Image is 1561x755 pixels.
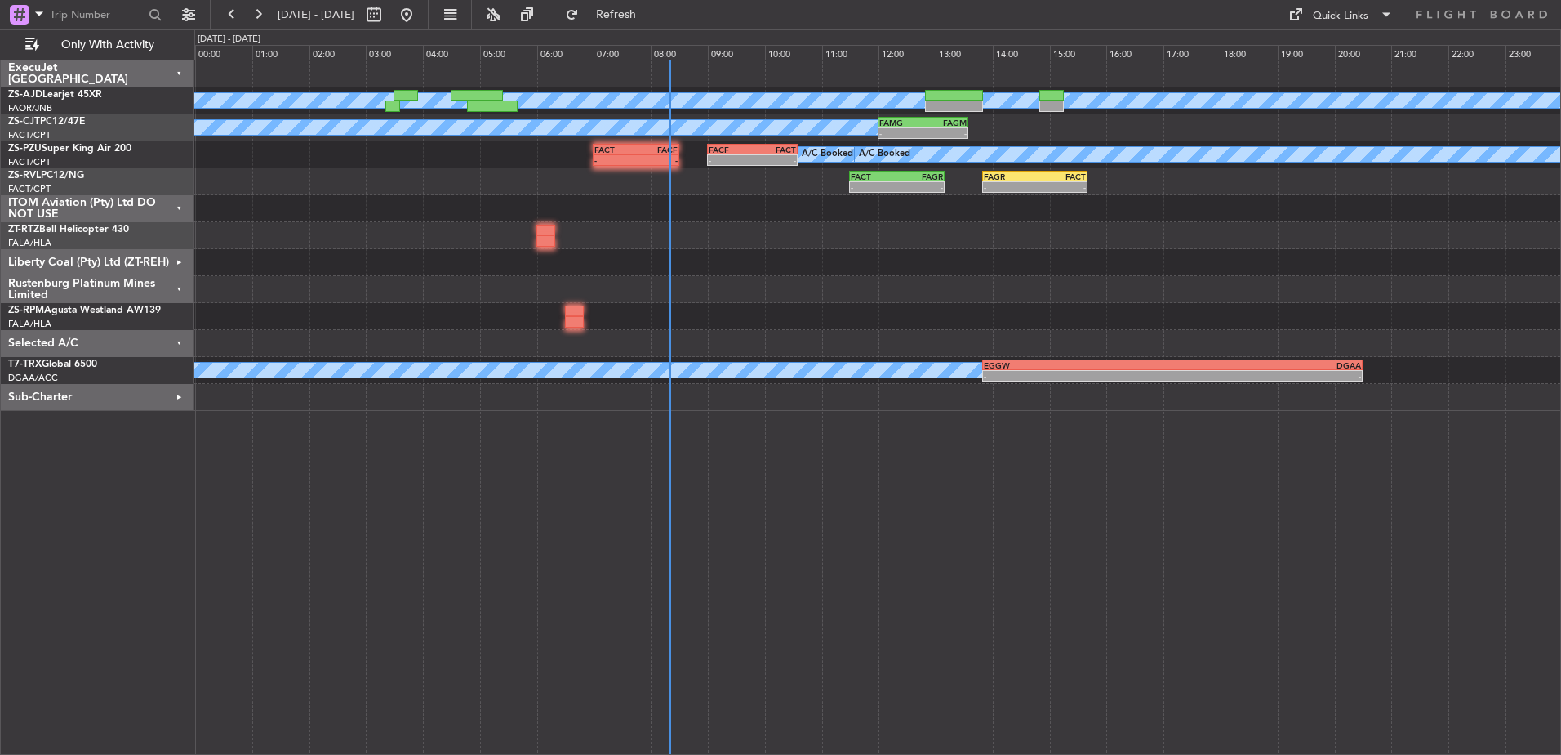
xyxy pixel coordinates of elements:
div: FACF [636,145,678,154]
div: FAGM [923,118,967,127]
span: ZS-PZU [8,144,42,154]
div: - [1034,182,1085,192]
div: 14:00 [993,45,1050,60]
a: FALA/HLA [8,237,51,249]
div: FAMG [879,118,923,127]
a: ZS-AJDLearjet 45XR [8,90,102,100]
div: A/C Booked [802,142,853,167]
div: 12:00 [878,45,936,60]
a: ZS-RVLPC12/NG [8,171,84,181]
a: DGAA/ACC [8,372,58,384]
div: FAGR [984,172,1034,181]
span: ZT-RTZ [8,225,39,235]
div: FACT [1034,172,1085,181]
a: FACT/CPT [8,183,51,195]
div: 21:00 [1391,45,1448,60]
div: - [897,182,943,192]
div: 15:00 [1050,45,1107,60]
div: FACT [851,172,896,181]
span: ZS-AJD [8,90,42,100]
button: Refresh [558,2,656,28]
div: FACT [594,145,636,154]
div: - [923,128,967,138]
div: A/C Booked [859,142,910,167]
a: ZS-RPMAgusta Westland AW139 [8,306,161,315]
div: 00:00 [195,45,252,60]
div: 11:00 [822,45,879,60]
div: 06:00 [537,45,594,60]
div: FACT [752,145,795,154]
span: T7-TRX [8,360,42,369]
div: - [984,182,1034,192]
div: - [636,155,678,165]
button: Only With Activity [18,32,177,58]
a: ZS-PZUSuper King Air 200 [8,144,131,154]
span: Refresh [582,9,651,20]
a: FACT/CPT [8,156,51,168]
div: - [879,128,923,138]
span: ZS-CJT [8,117,40,127]
div: 17:00 [1163,45,1221,60]
span: ZS-RVL [8,171,41,181]
div: 01:00 [252,45,309,60]
div: 22:00 [1448,45,1505,60]
div: 05:00 [480,45,537,60]
span: ZS-RPM [8,306,44,315]
a: FAOR/JNB [8,102,52,114]
a: ZT-RTZBell Helicopter 430 [8,225,129,235]
div: DGAA [1172,360,1361,370]
span: [DATE] - [DATE] [278,7,354,22]
div: - [709,155,752,165]
div: 04:00 [423,45,480,60]
div: FACF [709,145,752,154]
div: Quick Links [1313,8,1368,25]
div: FAGR [897,172,943,181]
a: T7-TRXGlobal 6500 [8,360,97,369]
a: ZS-CJTPC12/47E [8,117,85,127]
div: - [984,371,1172,381]
div: 13:00 [936,45,993,60]
div: 02:00 [309,45,367,60]
a: FACT/CPT [8,129,51,141]
div: 10:00 [765,45,822,60]
div: - [851,182,896,192]
div: 16:00 [1106,45,1163,60]
div: [DATE] - [DATE] [198,33,260,47]
a: FALA/HLA [8,318,51,330]
button: Quick Links [1280,2,1401,28]
div: EGGW [984,360,1172,370]
div: 08:00 [651,45,708,60]
div: - [752,155,795,165]
div: - [594,155,636,165]
div: 03:00 [366,45,423,60]
span: Only With Activity [42,39,172,51]
div: 09:00 [708,45,765,60]
div: 20:00 [1335,45,1392,60]
div: 19:00 [1278,45,1335,60]
input: Trip Number [50,2,144,27]
div: 18:00 [1221,45,1278,60]
div: 07:00 [594,45,651,60]
div: - [1172,371,1361,381]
